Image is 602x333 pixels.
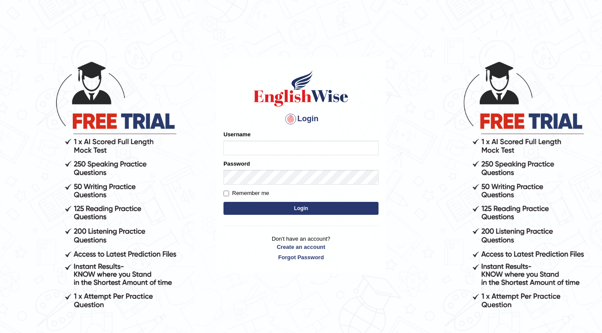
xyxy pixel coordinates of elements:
label: Remember me [223,189,269,198]
label: Password [223,160,250,168]
p: Don't have an account? [223,235,379,261]
img: Logo of English Wise sign in for intelligent practice with AI [252,69,350,108]
label: Username [223,130,251,138]
a: Create an account [223,243,379,251]
button: Login [223,202,379,215]
input: Remember me [223,191,229,196]
a: Forgot Password [223,253,379,261]
h4: Login [223,112,379,126]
